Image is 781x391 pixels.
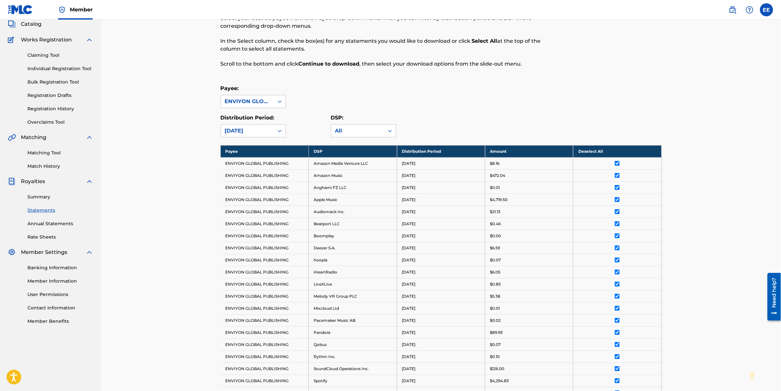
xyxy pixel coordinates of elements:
[397,302,485,314] td: [DATE]
[309,338,397,351] td: Qobuz
[221,375,309,387] td: ENVIYON GLOBAL PUBLISHING
[397,338,485,351] td: [DATE]
[335,127,380,135] div: All
[746,6,754,14] img: help
[27,79,93,86] a: Bulk Registration Tool
[397,181,485,194] td: [DATE]
[27,318,93,325] a: Member Benefits
[221,363,309,375] td: ENVIYON GLOBAL PUBLISHING
[221,169,309,181] td: ENVIYON GLOBAL PUBLISHING
[27,278,93,285] a: Member Information
[397,218,485,230] td: [DATE]
[27,291,93,298] a: User Permissions
[221,326,309,338] td: ENVIYON GLOBAL PUBLISHING
[490,281,501,287] p: $0.85
[748,360,781,391] div: Chat Widget
[27,149,93,156] a: Matching Tool
[221,37,560,53] p: In the Select column, check the box(es) for any statements you would like to download or click at...
[397,375,485,387] td: [DATE]
[397,242,485,254] td: [DATE]
[397,278,485,290] td: [DATE]
[225,98,270,105] div: ENVIYON GLOBAL PUBLISHING
[221,302,309,314] td: ENVIYON GLOBAL PUBLISHING
[221,181,309,194] td: ENVIYON GLOBAL PUBLISHING
[397,351,485,363] td: [DATE]
[27,92,93,99] a: Registration Drafts
[331,115,344,121] label: DSP:
[8,20,16,28] img: Catalog
[221,266,309,278] td: ENVIYON GLOBAL PUBLISHING
[309,169,397,181] td: Amazon Music
[490,366,505,372] p: $126.00
[309,145,397,157] th: DSP
[309,326,397,338] td: Pandora
[309,266,397,278] td: iHeartRadio
[309,242,397,254] td: Deezer S.A.
[221,145,309,157] th: Payee
[221,230,309,242] td: ENVIYON GLOBAL PUBLISHING
[221,242,309,254] td: ENVIYON GLOBAL PUBLISHING
[309,351,397,363] td: Rythm Inc.
[490,318,501,323] p: $0.02
[573,145,662,157] th: Deselect All
[397,169,485,181] td: [DATE]
[27,207,93,214] a: Statements
[221,194,309,206] td: ENVIYON GLOBAL PUBLISHING
[27,119,93,126] a: Overclaims Tool
[397,326,485,338] td: [DATE]
[70,6,93,13] span: Member
[309,157,397,169] td: Amazon Media Venture LLC
[27,194,93,200] a: Summary
[763,271,781,323] iframe: Resource Center
[397,290,485,302] td: [DATE]
[397,145,485,157] th: Distribution Period
[221,60,560,68] p: Scroll to the bottom and click , then select your download options from the slide-out menu.
[8,5,33,14] img: MLC Logo
[397,314,485,326] td: [DATE]
[221,115,274,121] label: Distribution Period:
[490,378,509,384] p: $4,294.83
[490,330,503,336] p: $89.93
[27,52,93,59] a: Claiming Tool
[309,375,397,387] td: Spotify
[58,6,66,14] img: Top Rightsholder
[225,127,270,135] div: [DATE]
[397,206,485,218] td: [DATE]
[221,85,239,91] label: Payee:
[8,36,16,44] img: Works Registration
[490,197,508,203] p: $4,719.50
[309,290,397,302] td: Melody VR Group PLC
[490,354,500,360] p: $0.10
[27,264,93,271] a: Banking Information
[309,314,397,326] td: Pacemaker Music AB
[221,338,309,351] td: ENVIYON GLOBAL PUBLISHING
[221,218,309,230] td: ENVIYON GLOBAL PUBLISHING
[729,6,737,14] img: search
[309,302,397,314] td: Mixcloud Ltd
[86,248,93,256] img: expand
[490,269,501,275] p: $6.05
[309,218,397,230] td: Beatport LLC
[490,221,501,227] p: $0.46
[397,266,485,278] td: [DATE]
[221,14,560,30] p: Select your desired payee from the Payee drop-down menu. Then you can filter by distribution peri...
[86,36,93,44] img: expand
[490,305,500,311] p: $0.01
[221,278,309,290] td: ENVIYON GLOBAL PUBLISHING
[490,161,500,166] p: $8.16
[490,173,506,179] p: $472.04
[21,248,67,256] span: Member Settings
[21,36,72,44] span: Works Registration
[309,278,397,290] td: LiveXLive
[309,194,397,206] td: Apple Music
[397,363,485,375] td: [DATE]
[490,185,500,191] p: $0.01
[750,366,754,386] div: Drag
[27,65,93,72] a: Individual Registration Tool
[221,157,309,169] td: ENVIYON GLOBAL PUBLISHING
[27,305,93,311] a: Contact Information
[397,254,485,266] td: [DATE]
[221,254,309,266] td: ENVIYON GLOBAL PUBLISHING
